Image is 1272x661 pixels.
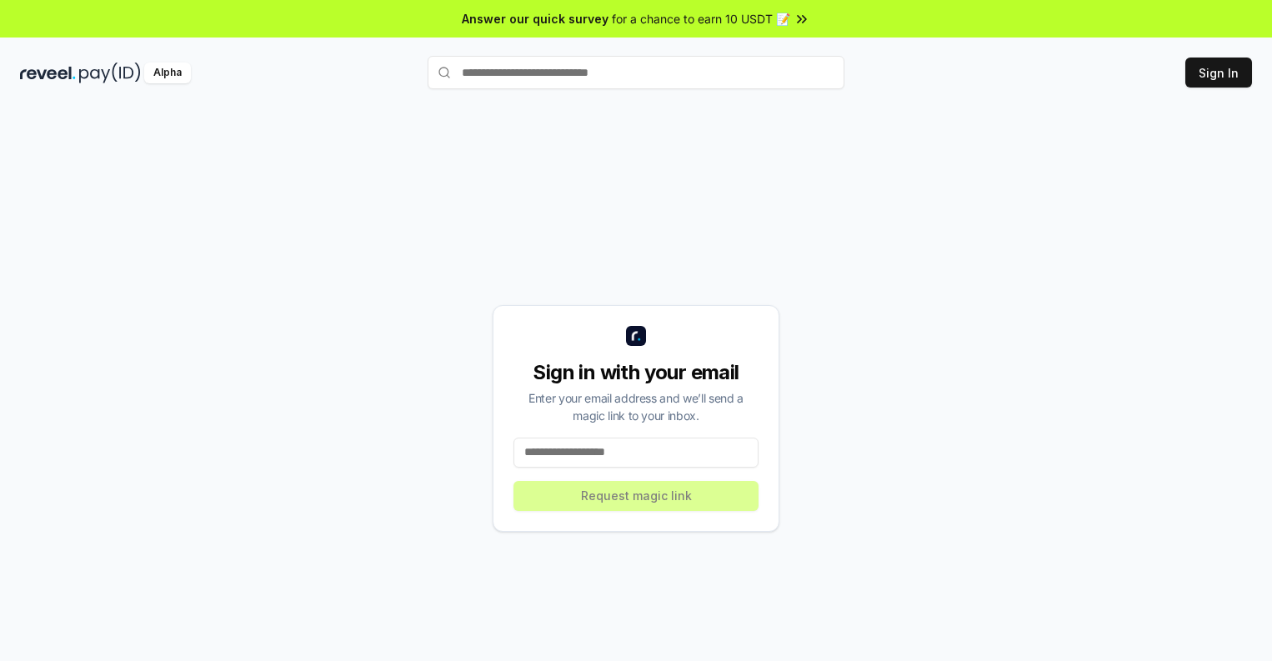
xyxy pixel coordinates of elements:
[1185,58,1252,88] button: Sign In
[20,63,76,83] img: reveel_dark
[513,389,759,424] div: Enter your email address and we’ll send a magic link to your inbox.
[79,63,141,83] img: pay_id
[626,326,646,346] img: logo_small
[612,10,790,28] span: for a chance to earn 10 USDT 📝
[513,359,759,386] div: Sign in with your email
[144,63,191,83] div: Alpha
[462,10,608,28] span: Answer our quick survey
